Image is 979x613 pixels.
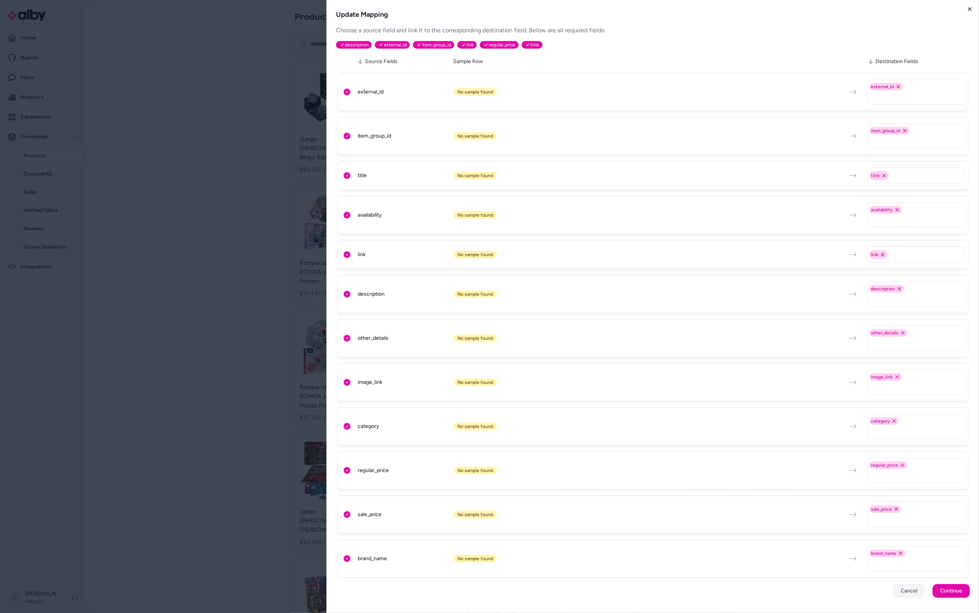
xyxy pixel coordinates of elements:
[895,84,901,90] button: Remove external_id option
[457,41,477,49] span: link
[871,330,898,336] span: other_details
[871,374,893,380] span: image_link
[871,128,900,134] span: item_group_id
[898,550,904,556] button: Remove brand_name option
[454,511,497,518] div: No sample found
[871,207,893,213] span: availability
[453,58,863,65] div: Sample Row
[480,41,519,49] span: regular_price
[893,584,925,598] button: Cancel
[871,252,878,258] span: link
[336,41,372,49] span: description
[893,506,899,512] button: Remove sale_price option
[454,379,497,386] div: No sample found
[454,290,497,298] div: No sample found
[358,88,449,96] div: external_id
[413,41,454,49] span: item_group_id
[336,26,970,35] p: Choose a source field and link it to the corresponding destination field. Below are all required ...
[894,374,900,380] button: Remove image_link option
[454,132,497,140] div: No sample found
[454,334,497,342] div: No sample found
[881,173,887,179] button: Remove title option
[358,511,449,518] div: sale_price
[891,418,897,424] button: Remove category option
[454,423,497,430] div: No sample found
[357,58,449,65] div: Source Fields
[358,290,449,298] div: description
[454,555,497,562] div: No sample found
[358,132,449,140] div: item_group_id
[454,251,497,258] div: No sample found
[894,207,900,213] button: Remove availability option
[868,58,965,65] div: Destination Fields
[358,423,449,430] div: category
[358,467,449,474] div: regular_price
[871,462,898,468] span: regular_price
[871,84,894,90] span: external_id
[358,555,449,562] div: brand_name
[900,330,906,336] button: Remove other_details option
[880,252,886,258] button: Remove link option
[375,41,410,49] span: external_id
[871,550,896,556] span: brand_name
[871,173,880,179] span: title
[902,128,908,134] button: Remove item_group_id option
[358,334,449,342] div: other_details
[454,88,497,96] div: No sample found
[899,462,906,468] button: Remove regular_price option
[871,418,890,424] span: category
[358,172,449,179] div: title
[454,467,497,474] div: No sample found
[358,379,449,386] div: image_link
[522,41,543,49] span: title
[933,584,970,598] button: Continue
[358,251,449,258] div: link
[336,9,970,20] h2: Update Mapping
[454,172,497,179] div: No sample found
[896,286,903,292] button: Remove description option
[871,286,895,292] span: description
[871,506,892,512] span: sale_price
[358,211,449,219] div: availability
[454,211,497,219] div: No sample found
